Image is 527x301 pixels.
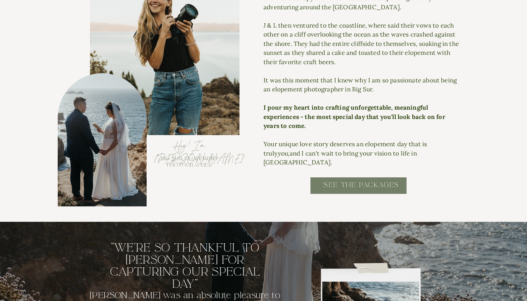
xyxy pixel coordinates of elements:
p: Hey! I'm [PERSON_NAME] [155,140,224,153]
h3: "we're so thankful to [PERSON_NAME] for capturing our special day" [105,242,265,282]
i: you, [277,149,290,157]
a: SEE THE PACKAGES [289,181,433,197]
h3: big sur elopement photographer [140,156,239,171]
b: I pour my heart into crafting unforgettable, meaningful experiences - the most special day that y... [263,104,445,130]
